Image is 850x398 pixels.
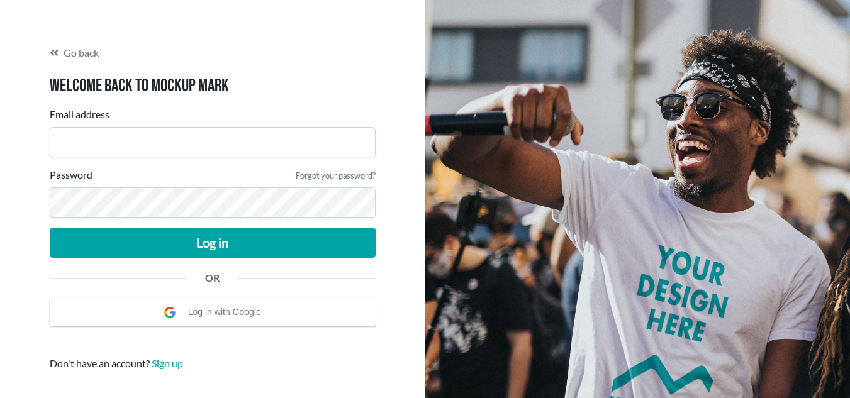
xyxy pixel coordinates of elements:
a: Go back [50,45,376,60]
div: OR [196,270,229,285]
h3: Welcome back to Mockup Mark [50,75,376,97]
button: Log in with Google [50,299,376,326]
p: Don't have an account? [50,356,376,371]
a: Sign up [152,357,183,369]
label: Email address [50,107,109,122]
span: Log in with Google [188,299,267,325]
a: Forgot your password? [296,170,376,180]
label: Password [50,167,92,182]
button: Log in [50,228,376,258]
